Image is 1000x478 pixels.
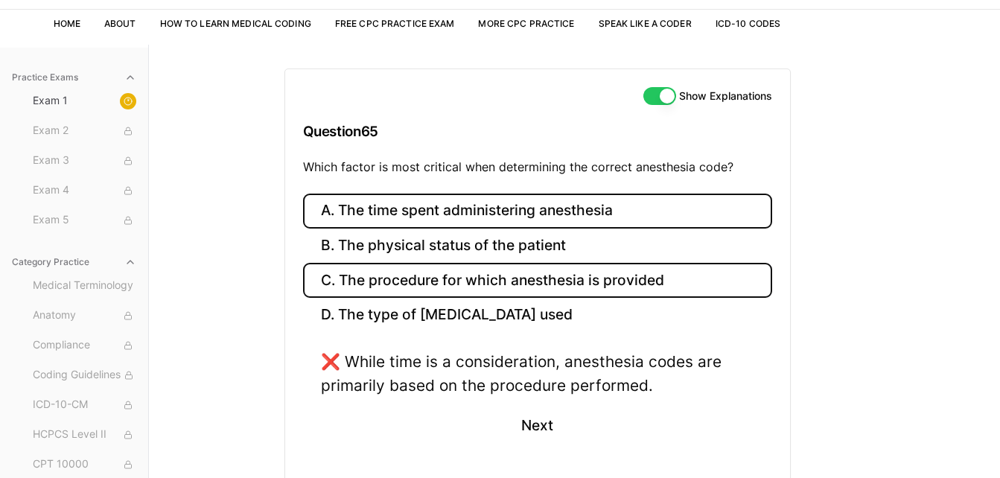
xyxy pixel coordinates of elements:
[27,453,142,477] button: CPT 10000
[33,367,136,383] span: Coding Guidelines
[679,91,772,101] label: Show Explanations
[33,153,136,169] span: Exam 3
[478,18,574,29] a: More CPC Practice
[321,350,754,396] div: ❌ While time is a consideration, anesthesia codes are primarily based on the procedure performed.
[54,18,80,29] a: Home
[599,18,692,29] a: Speak Like a Coder
[716,18,780,29] a: ICD-10 Codes
[33,212,136,229] span: Exam 5
[27,274,142,298] button: Medical Terminology
[303,109,772,153] h3: Question 65
[33,456,136,473] span: CPT 10000
[27,89,142,113] button: Exam 1
[335,18,455,29] a: Free CPC Practice Exam
[33,307,136,324] span: Anatomy
[33,93,136,109] span: Exam 1
[27,149,142,173] button: Exam 3
[503,406,571,446] button: Next
[27,179,142,203] button: Exam 4
[303,263,772,298] button: C. The procedure for which anesthesia is provided
[303,194,772,229] button: A. The time spent administering anesthesia
[27,304,142,328] button: Anatomy
[27,423,142,447] button: HCPCS Level II
[27,363,142,387] button: Coding Guidelines
[303,158,772,176] p: Which factor is most critical when determining the correct anesthesia code?
[27,334,142,357] button: Compliance
[6,250,142,274] button: Category Practice
[33,278,136,294] span: Medical Terminology
[6,66,142,89] button: Practice Exams
[160,18,311,29] a: How to Learn Medical Coding
[33,182,136,199] span: Exam 4
[303,229,772,264] button: B. The physical status of the patient
[33,427,136,443] span: HCPCS Level II
[33,123,136,139] span: Exam 2
[33,337,136,354] span: Compliance
[27,119,142,143] button: Exam 2
[27,208,142,232] button: Exam 5
[27,393,142,417] button: ICD-10-CM
[303,298,772,333] button: D. The type of [MEDICAL_DATA] used
[33,397,136,413] span: ICD-10-CM
[104,18,136,29] a: About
